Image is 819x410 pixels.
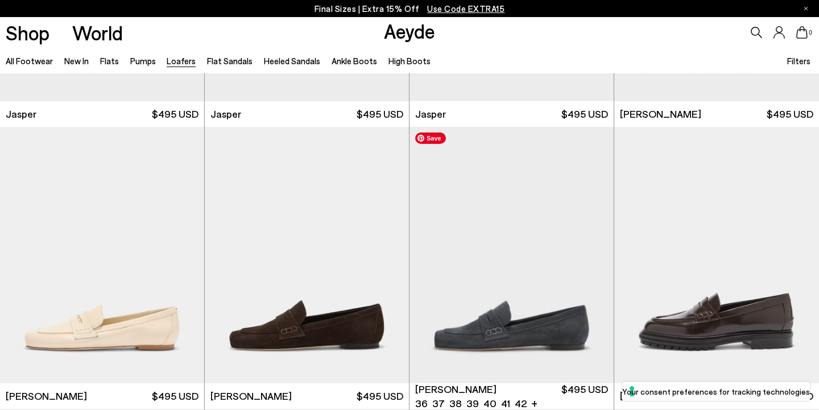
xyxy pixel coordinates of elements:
span: [PERSON_NAME] [620,107,701,121]
span: Jasper [6,107,36,121]
a: High Boots [388,56,431,66]
span: Jasper [210,107,241,121]
img: Lana Suede Loafers [205,127,409,383]
a: Flats [100,56,119,66]
a: Ankle Boots [332,56,377,66]
span: [PERSON_NAME] [415,382,497,396]
span: Jasper [415,107,446,121]
div: 1 / 6 [409,127,614,383]
span: $495 USD [152,389,198,403]
a: [PERSON_NAME] 36 37 38 39 40 41 42 + $495 USD [409,383,614,409]
a: Jasper $495 USD [205,101,409,127]
a: Flat Sandals [207,56,253,66]
span: $495 USD [561,107,608,121]
span: Save [415,132,446,144]
span: $495 USD [767,107,813,121]
a: [PERSON_NAME] $495 USD [614,101,819,127]
a: Pumps [130,56,156,66]
img: Lana Suede Loafers [409,127,614,383]
label: Your consent preferences for tracking technologies [622,386,810,397]
a: World [72,23,123,43]
p: Final Sizes | Extra 15% Off [315,2,505,16]
a: [PERSON_NAME] $545 USD [614,383,819,409]
a: 0 [796,26,808,39]
span: Navigate to /collections/ss25-final-sizes [427,3,504,14]
a: Aeyde [384,19,435,43]
a: Loafers [167,56,196,66]
span: $495 USD [152,107,198,121]
img: Leon Loafers [614,127,819,383]
span: [PERSON_NAME] [620,389,701,403]
span: [PERSON_NAME] [210,389,292,403]
a: Jasper $495 USD [409,101,614,127]
a: All Footwear [6,56,53,66]
a: New In [64,56,89,66]
a: Shop [6,23,49,43]
span: Filters [787,56,810,66]
a: [PERSON_NAME] $495 USD [205,383,409,409]
span: $495 USD [357,107,403,121]
span: $495 USD [357,389,403,403]
a: Heeled Sandals [264,56,320,66]
button: Your consent preferences for tracking technologies [622,382,810,401]
a: Next slide Previous slide [409,127,614,383]
span: 0 [808,30,813,36]
span: [PERSON_NAME] [6,389,87,403]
